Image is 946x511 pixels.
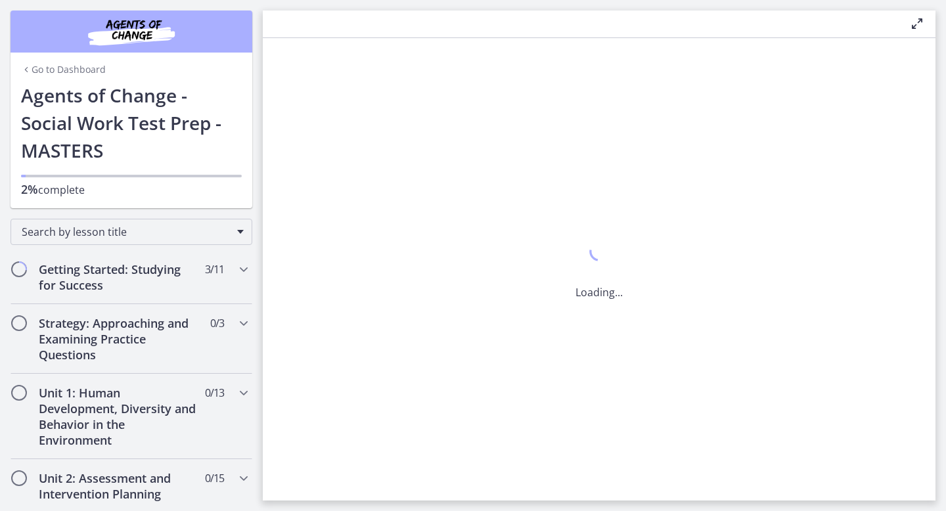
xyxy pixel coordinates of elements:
[21,63,106,76] a: Go to Dashboard
[39,470,199,502] h2: Unit 2: Assessment and Intervention Planning
[210,315,224,331] span: 0 / 3
[205,470,224,486] span: 0 / 15
[39,385,199,448] h2: Unit 1: Human Development, Diversity and Behavior in the Environment
[39,261,199,293] h2: Getting Started: Studying for Success
[39,315,199,363] h2: Strategy: Approaching and Examining Practice Questions
[205,385,224,401] span: 0 / 13
[205,261,224,277] span: 3 / 11
[22,225,231,239] span: Search by lesson title
[21,181,242,198] p: complete
[53,16,210,47] img: Agents of Change
[575,238,623,269] div: 1
[575,284,623,300] p: Loading...
[21,81,242,164] h1: Agents of Change - Social Work Test Prep - MASTERS
[21,181,38,197] span: 2%
[11,219,252,245] div: Search by lesson title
